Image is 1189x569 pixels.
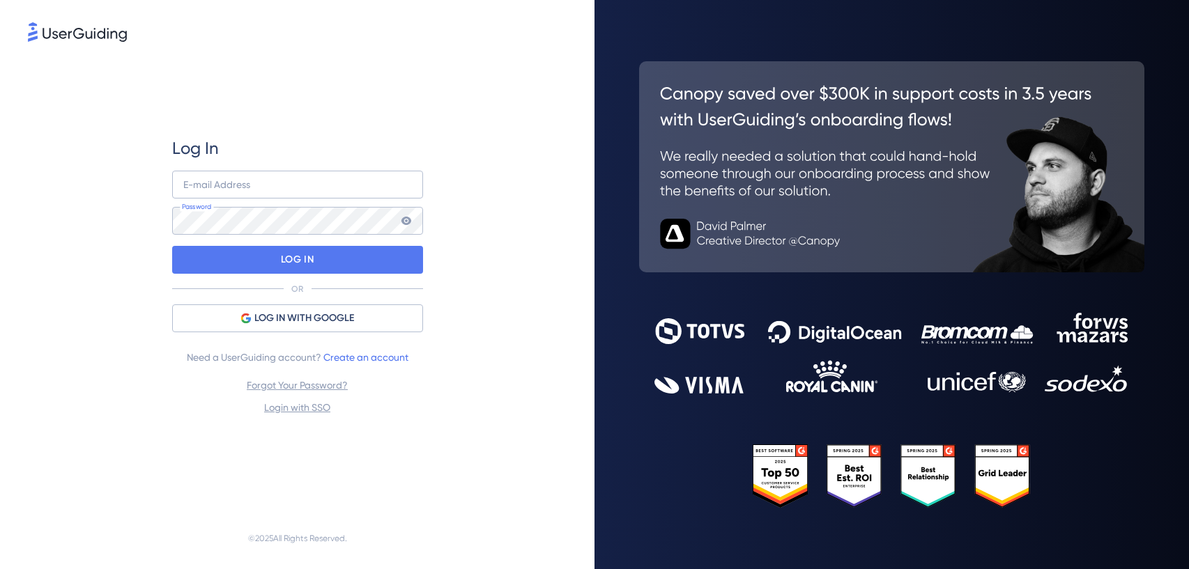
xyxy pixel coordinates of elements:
[247,380,348,391] a: Forgot Your Password?
[323,352,408,363] a: Create an account
[172,137,219,159] span: Log In
[291,283,303,295] p: OR
[28,22,127,42] img: 8faab4ba6bc7696a72372aa768b0286c.svg
[187,349,408,366] span: Need a UserGuiding account?
[172,171,423,198] input: example@company.com
[753,444,1031,508] img: 25303e33045975176eb484905ab012ff.svg
[281,249,314,271] p: LOG IN
[639,61,1144,272] img: 26c0aa7c25a843aed4baddd2b5e0fa68.svg
[254,310,354,327] span: LOG IN WITH GOOGLE
[264,402,330,413] a: Login with SSO
[654,313,1130,393] img: 9302ce2ac39453076f5bc0f2f2ca889b.svg
[248,530,347,547] span: © 2025 All Rights Reserved.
